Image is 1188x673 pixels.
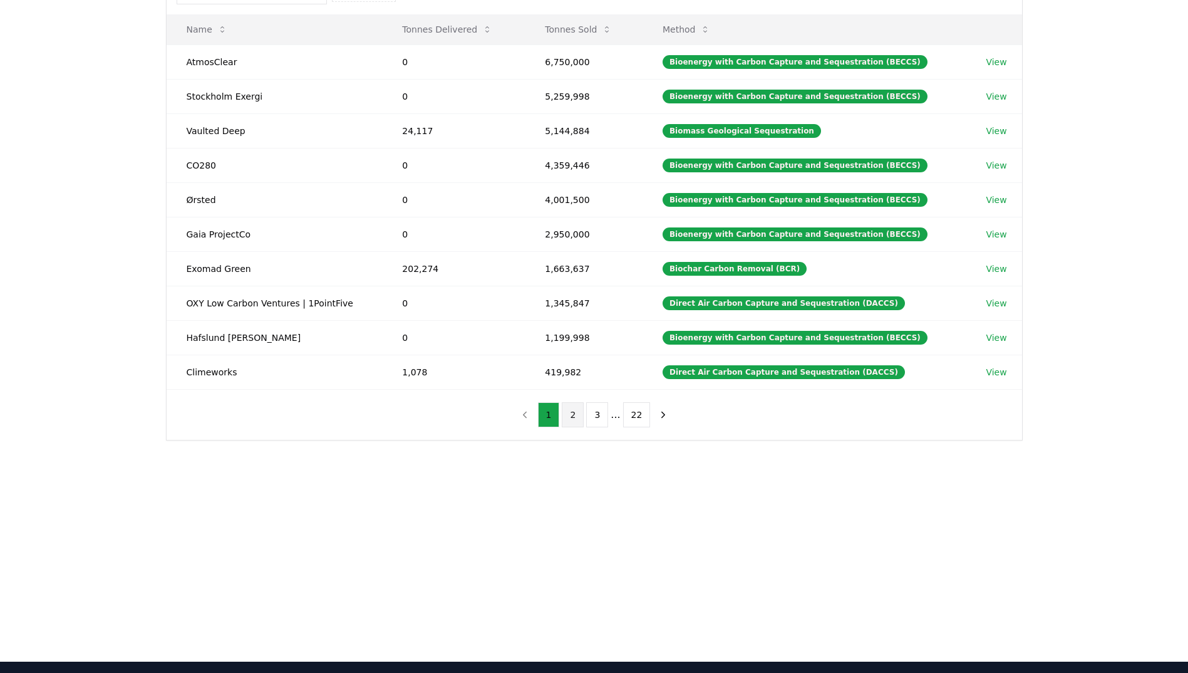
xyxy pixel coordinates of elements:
[986,297,1006,310] a: View
[167,44,383,79] td: AtmosClear
[663,193,927,207] div: Bioenergy with Carbon Capture and Sequestration (BECCS)
[538,402,560,427] button: 1
[525,251,643,286] td: 1,663,637
[167,217,383,251] td: Gaia ProjectCo
[986,331,1006,344] a: View
[611,407,620,422] li: ...
[382,355,525,389] td: 1,078
[663,124,821,138] div: Biomass Geological Sequestration
[167,148,383,182] td: CO280
[177,17,237,42] button: Name
[382,148,525,182] td: 0
[167,251,383,286] td: Exomad Green
[663,90,927,103] div: Bioenergy with Carbon Capture and Sequestration (BECCS)
[562,402,584,427] button: 2
[382,113,525,148] td: 24,117
[663,262,807,276] div: Biochar Carbon Removal (BCR)
[382,286,525,320] td: 0
[986,159,1006,172] a: View
[623,402,651,427] button: 22
[586,402,608,427] button: 3
[986,56,1006,68] a: View
[167,182,383,217] td: Ørsted
[382,320,525,355] td: 0
[663,365,905,379] div: Direct Air Carbon Capture and Sequestration (DACCS)
[382,217,525,251] td: 0
[392,17,502,42] button: Tonnes Delivered
[525,182,643,217] td: 4,001,500
[663,331,927,345] div: Bioenergy with Carbon Capture and Sequestration (BECCS)
[986,90,1006,103] a: View
[653,402,674,427] button: next page
[663,296,905,310] div: Direct Air Carbon Capture and Sequestration (DACCS)
[663,227,927,241] div: Bioenergy with Carbon Capture and Sequestration (BECCS)
[167,286,383,320] td: OXY Low Carbon Ventures | 1PointFive
[663,159,927,172] div: Bioenergy with Carbon Capture and Sequestration (BECCS)
[167,320,383,355] td: Hafslund [PERSON_NAME]
[525,44,643,79] td: 6,750,000
[525,79,643,113] td: 5,259,998
[986,228,1006,241] a: View
[986,194,1006,206] a: View
[653,17,721,42] button: Method
[525,286,643,320] td: 1,345,847
[167,355,383,389] td: Climeworks
[525,148,643,182] td: 4,359,446
[382,182,525,217] td: 0
[382,251,525,286] td: 202,274
[167,79,383,113] td: Stockholm Exergi
[382,79,525,113] td: 0
[525,217,643,251] td: 2,950,000
[986,263,1006,275] a: View
[535,17,622,42] button: Tonnes Sold
[525,113,643,148] td: 5,144,884
[663,55,927,69] div: Bioenergy with Carbon Capture and Sequestration (BECCS)
[167,113,383,148] td: Vaulted Deep
[986,125,1006,137] a: View
[382,44,525,79] td: 0
[525,320,643,355] td: 1,199,998
[525,355,643,389] td: 419,982
[986,366,1006,378] a: View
